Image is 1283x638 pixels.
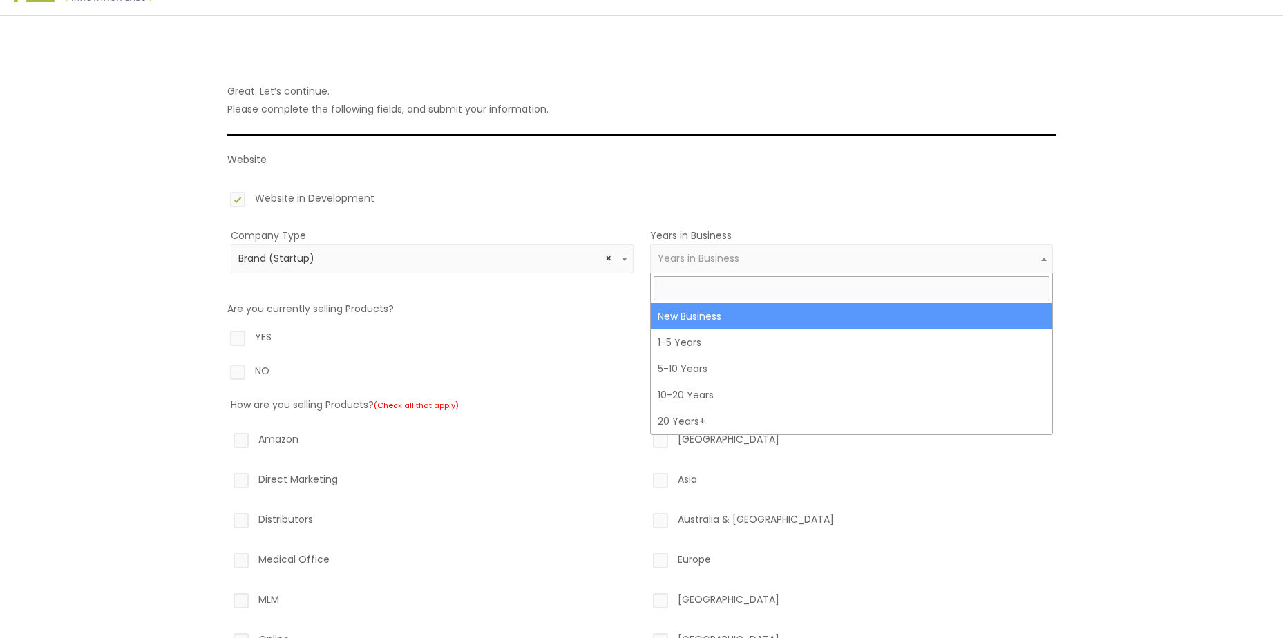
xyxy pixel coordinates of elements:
[650,510,1053,534] label: Australia & [GEOGRAPHIC_DATA]
[650,430,1053,454] label: [GEOGRAPHIC_DATA]
[231,550,634,574] label: Medical Office
[227,189,1056,213] label: Website in Development
[651,303,1052,329] li: New Business
[227,328,1056,351] label: YES
[605,252,611,265] span: Remove all items
[238,252,625,265] span: Brand (Startup)
[231,470,634,494] label: Direct Marketing
[231,244,634,273] span: Brand (Startup)
[651,408,1052,434] li: 20 Years+
[231,590,634,614] label: MLM
[650,550,1053,574] label: Europe
[231,229,306,242] label: Company Type
[650,470,1053,494] label: Asia
[650,229,732,242] label: Years in Business
[227,82,1056,118] p: Great. Let’s continue. Please complete the following fields, and submit your information.
[650,590,1053,614] label: [GEOGRAPHIC_DATA]
[374,400,459,411] small: (Check all that apply)
[651,356,1052,382] li: 5-10 Years
[651,382,1052,408] li: 10-20 Years
[231,430,634,454] label: Amazon
[231,398,459,412] label: How are you selling Products?
[227,153,267,166] label: Website
[658,251,739,265] span: Years in Business
[231,510,634,534] label: Distributors
[227,362,1056,385] label: NO
[651,329,1052,356] li: 1-5 Years
[227,302,394,316] label: Are you currently selling Products?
